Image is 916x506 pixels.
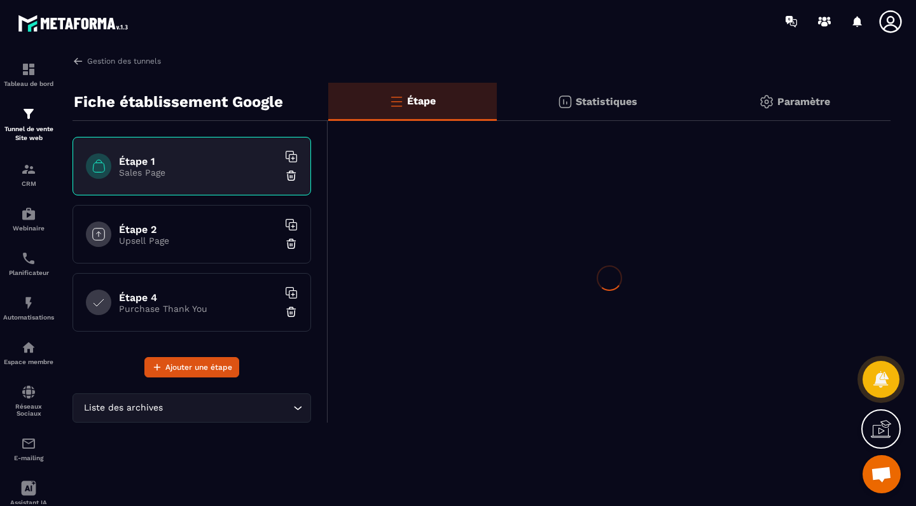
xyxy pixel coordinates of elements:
img: trash [285,169,298,182]
a: formationformationTunnel de vente Site web [3,97,54,152]
span: Liste des archives [81,401,165,415]
img: bars-o.4a397970.svg [389,94,404,109]
img: social-network [21,384,36,400]
img: arrow [73,55,84,67]
a: automationsautomationsEspace membre [3,330,54,375]
input: Search for option [165,401,290,415]
p: Tunnel de vente Site web [3,125,54,143]
img: formation [21,162,36,177]
a: automationsautomationsWebinaire [3,197,54,241]
p: Upsell Page [119,235,278,246]
p: Espace membre [3,358,54,365]
img: email [21,436,36,451]
p: Sales Page [119,167,278,178]
a: formationformationCRM [3,152,54,197]
p: Paramètre [777,95,830,108]
p: Étape [407,95,436,107]
p: E-mailing [3,454,54,461]
img: setting-gr.5f69749f.svg [759,94,774,109]
p: Webinaire [3,225,54,232]
img: scheduler [21,251,36,266]
button: Ajouter une étape [144,357,239,377]
a: schedulerschedulerPlanificateur [3,241,54,286]
img: trash [285,237,298,250]
a: Gestion des tunnels [73,55,161,67]
img: automations [21,206,36,221]
div: Search for option [73,393,311,423]
a: emailemailE-mailing [3,426,54,471]
p: Tableau de bord [3,80,54,87]
h6: Étape 4 [119,292,278,304]
p: CRM [3,180,54,187]
img: stats.20deebd0.svg [557,94,572,109]
p: Fiche établissement Google [74,89,283,115]
img: automations [21,340,36,355]
img: trash [285,306,298,318]
a: formationformationTableau de bord [3,52,54,97]
img: formation [21,106,36,122]
a: automationsautomationsAutomatisations [3,286,54,330]
p: Assistant IA [3,499,54,506]
p: Planificateur [3,269,54,276]
h6: Étape 1 [119,155,278,167]
span: Ajouter une étape [165,361,232,374]
p: Réseaux Sociaux [3,403,54,417]
p: Automatisations [3,314,54,321]
a: social-networksocial-networkRéseaux Sociaux [3,375,54,426]
div: Ouvrir le chat [863,455,901,493]
img: automations [21,295,36,311]
img: formation [21,62,36,77]
h6: Étape 2 [119,223,278,235]
p: Purchase Thank You [119,304,278,314]
img: logo [18,11,132,35]
p: Statistiques [576,95,637,108]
